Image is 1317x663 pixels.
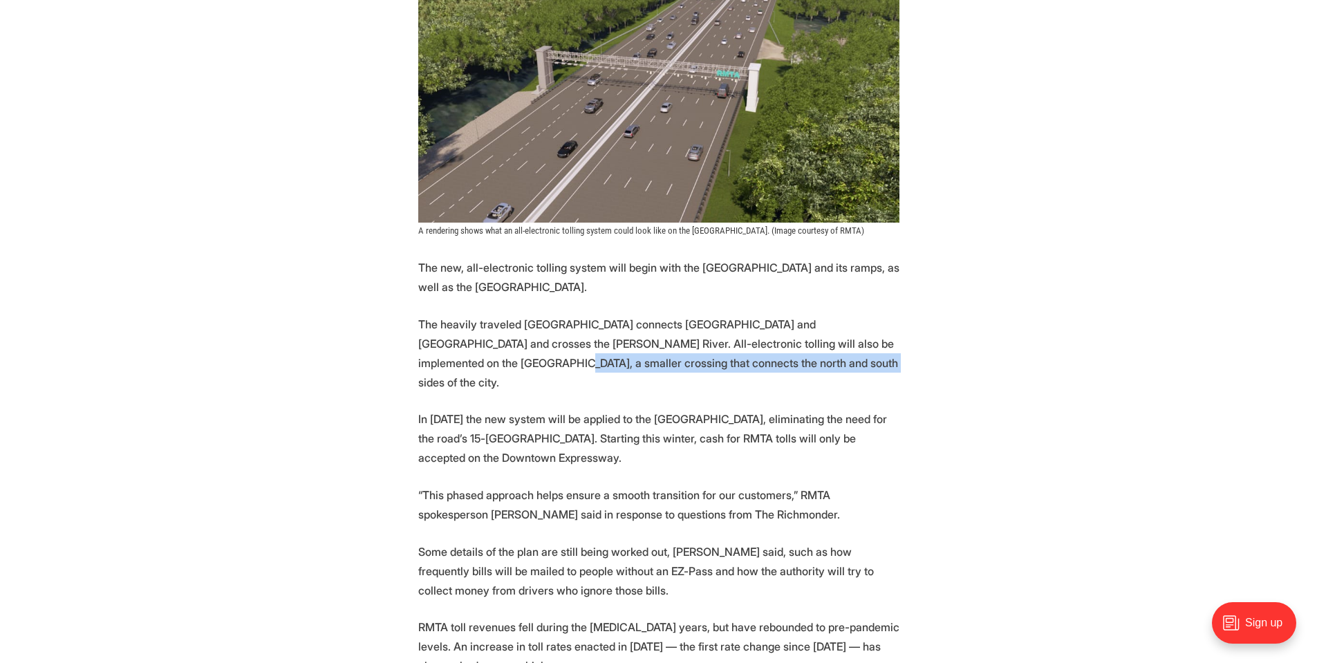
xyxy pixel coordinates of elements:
iframe: portal-trigger [1200,595,1317,663]
p: In [DATE] the new system will be applied to the [GEOGRAPHIC_DATA], eliminating the need for the r... [418,409,899,467]
p: Some details of the plan are still being worked out, [PERSON_NAME] said, such as how frequently b... [418,542,899,600]
span: A rendering shows what an all-electronic tolling system could look like on the [GEOGRAPHIC_DATA].... [418,225,864,236]
p: “This phased approach helps ensure a smooth transition for our customers,” RMTA spokesperson [PER... [418,485,899,524]
p: The heavily traveled [GEOGRAPHIC_DATA] connects [GEOGRAPHIC_DATA] and [GEOGRAPHIC_DATA] and cross... [418,315,899,392]
p: The new, all-electronic tolling system will begin with the [GEOGRAPHIC_DATA] and its ramps, as we... [418,258,899,297]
